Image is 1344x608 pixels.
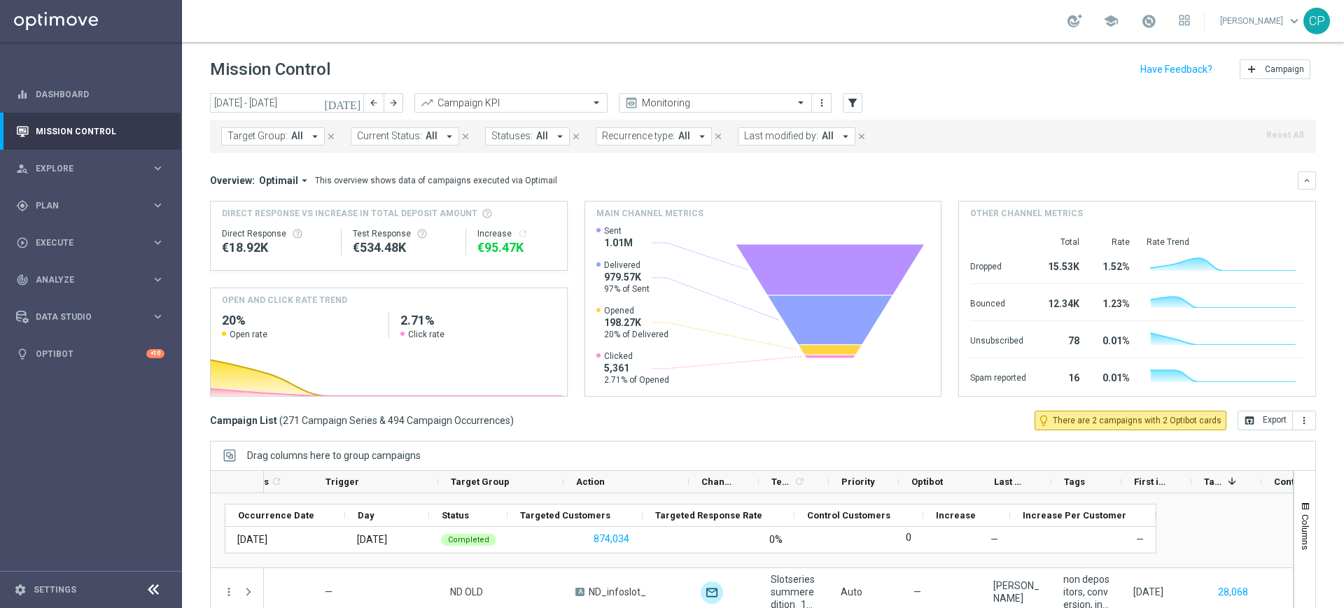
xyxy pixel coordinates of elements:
div: €534,478 [353,239,454,256]
div: Analyze [16,274,151,286]
span: All [291,130,303,142]
span: keyboard_arrow_down [1287,13,1302,29]
span: A [575,588,584,596]
span: Occurrence Date [238,510,314,521]
span: Recurrence type: [602,130,675,142]
button: Data Studio keyboard_arrow_right [15,311,165,323]
button: Last modified by: All arrow_drop_down [738,127,855,146]
span: 1.01M [604,236,633,249]
span: Channel [701,476,735,487]
button: Target Group: All arrow_drop_down [221,127,325,146]
button: Mission Control [15,126,165,137]
div: Optimail [701,581,723,604]
span: All [822,130,834,142]
div: Total [1043,236,1079,248]
span: ND OLD [450,586,483,598]
span: Status [442,510,469,521]
button: keyboard_arrow_down [1298,171,1316,190]
button: Optimail arrow_drop_down [255,174,315,187]
button: person_search Explore keyboard_arrow_right [15,163,165,174]
i: close [461,132,470,141]
button: lightbulb Optibot +10 [15,348,165,360]
i: close [857,132,867,141]
ng-select: Campaign KPI [414,93,608,113]
i: close [571,132,581,141]
i: lightbulb_outline [1037,414,1050,427]
button: close [855,129,868,144]
button: 874,034 [592,530,631,548]
span: Auto [841,586,862,598]
div: Explore [16,162,151,175]
h3: Campaign List [210,414,514,427]
a: [PERSON_NAME]keyboard_arrow_down [1219,10,1303,31]
span: — [1136,534,1144,545]
button: Current Status: All arrow_drop_down [351,127,459,146]
button: close [459,129,472,144]
button: arrow_back [364,93,384,113]
input: Have Feedback? [1140,64,1212,74]
span: 2.71% of Opened [604,374,669,386]
div: Data Studio [16,311,151,323]
div: Increase [477,228,555,239]
input: Select date range [210,93,364,113]
i: [DATE] [324,97,362,109]
div: Rate Trend [1147,236,1304,248]
div: €18,920 [222,239,330,256]
span: First in Range [1134,476,1168,487]
i: arrow_drop_down [309,130,321,143]
i: keyboard_arrow_right [151,162,164,175]
div: 19 Aug 2025 [237,533,267,546]
div: Dropped [970,254,1026,276]
i: lightbulb [16,348,29,360]
span: Target Group [451,476,510,487]
label: 0 [906,531,911,544]
span: school [1103,13,1119,29]
span: Clicked [604,351,669,362]
div: Test Response [353,228,454,239]
span: — [325,586,332,598]
span: Day [358,510,374,521]
a: Mission Control [36,113,164,150]
div: This overview shows data of campaigns executed via Optimail [315,174,557,187]
button: close [325,129,337,144]
multiple-options-button: Export to CSV [1238,414,1316,425]
div: Dashboard [16,76,164,113]
div: Rate [1096,236,1130,248]
span: Priority [841,476,875,487]
span: Increase Per Customer [1023,510,1126,521]
button: Recurrence type: All arrow_drop_down [596,127,712,146]
span: Optibot [911,476,943,487]
span: All [536,130,548,142]
i: settings [14,584,27,596]
span: Drag columns here to group campaigns [247,450,421,461]
i: add [1246,64,1257,75]
span: Trigger [325,476,359,487]
span: — [990,534,998,545]
span: Open rate [230,329,267,340]
i: keyboard_arrow_right [151,236,164,249]
div: 12.34K [1043,291,1079,313]
span: Action [576,476,605,487]
h1: Mission Control [210,59,330,80]
a: Dashboard [36,76,164,113]
span: 271 Campaign Series & 494 Campaign Occurrences [283,414,510,427]
span: There are 2 campaigns with 2 Optibot cards [1053,414,1221,427]
button: [DATE] [322,93,364,114]
button: 28,068 [1217,584,1249,601]
span: Control Customers [1274,476,1308,487]
h4: OPEN AND CLICK RATE TREND [222,294,347,306]
a: Optibot [36,335,146,372]
div: Unsubscribed [970,328,1026,351]
button: lightbulb_outline There are 2 campaigns with 2 Optibot cards [1035,411,1226,430]
h2: 20% [222,312,377,329]
span: Last modified by: [744,130,818,142]
i: more_vert [223,586,235,598]
span: 5,361 [604,362,669,374]
div: Row Groups [247,450,421,461]
button: equalizer Dashboard [15,89,165,100]
span: ) [510,414,514,427]
i: refresh [271,476,282,487]
i: close [326,132,336,141]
